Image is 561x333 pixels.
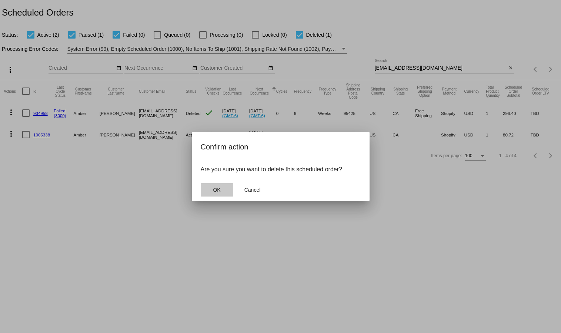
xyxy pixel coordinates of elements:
span: Cancel [244,187,261,193]
button: Close dialog [201,183,233,197]
p: Are you sure you want to delete this scheduled order? [201,166,361,173]
h2: Confirm action [201,141,361,153]
button: Close dialog [236,183,269,197]
span: OK [213,187,220,193]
